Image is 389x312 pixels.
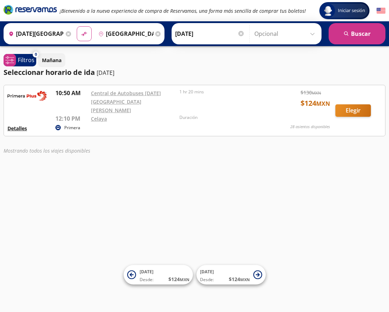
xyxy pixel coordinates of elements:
button: English [377,6,385,15]
p: Mañana [42,56,61,64]
i: Brand Logo [4,4,57,15]
span: Desde: [140,277,153,283]
p: 12:10 PM [55,114,87,123]
span: $ 124 [301,98,330,109]
span: Desde: [200,277,214,283]
span: [DATE] [200,269,214,275]
small: MXN [312,90,321,95]
span: 0 [35,51,37,58]
span: $ 124 [229,275,250,283]
span: Iniciar sesión [335,7,368,14]
a: Brand Logo [4,4,57,17]
p: 28 asientos disponibles [290,124,330,130]
input: Buscar Origen [6,25,64,43]
button: Elegir [335,104,371,117]
button: Mañana [38,53,65,67]
img: RESERVAMOS [7,89,47,103]
button: [DATE]Desde:$124MXN [196,265,266,285]
p: Duración [179,114,264,121]
p: 1 hr 20 mins [179,89,264,95]
span: $ 130 [301,89,321,96]
p: Primera [64,125,80,131]
p: 10:50 AM [55,89,87,97]
span: [DATE] [140,269,153,275]
p: Seleccionar horario de ida [4,67,95,78]
input: Opcional [254,25,318,43]
a: Central de Autobuses [DATE][GEOGRAPHIC_DATA][PERSON_NAME] [91,90,161,114]
p: Filtros [18,56,34,64]
button: 0Filtros [4,54,36,66]
em: ¡Bienvenido a la nueva experiencia de compra de Reservamos, una forma más sencilla de comprar tus... [60,7,306,14]
em: Mostrando todos los viajes disponibles [4,147,90,154]
a: Celaya [91,115,107,122]
span: $ 124 [168,275,189,283]
button: [DATE]Desde:$124MXN [124,265,193,285]
small: MXN [316,100,330,108]
small: MXN [180,277,189,282]
p: [DATE] [97,69,114,77]
button: Buscar [329,23,385,44]
input: Elegir Fecha [175,25,245,43]
input: Buscar Destino [96,25,154,43]
small: MXN [240,277,250,282]
button: Detalles [7,125,27,132]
